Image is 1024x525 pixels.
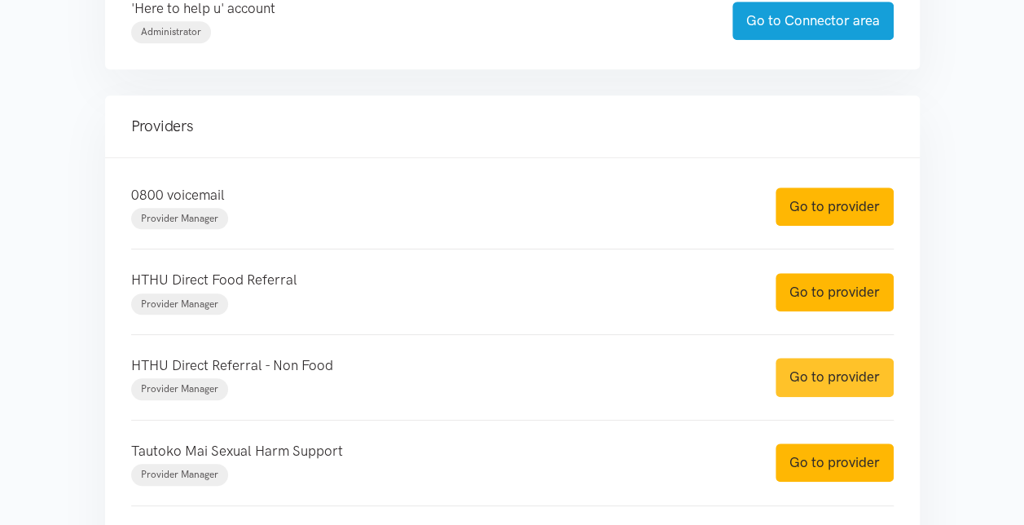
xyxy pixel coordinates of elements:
p: 0800 voicemail [131,184,743,206]
span: Provider Manager [141,383,218,395]
h4: Providers [131,115,894,138]
p: HTHU Direct Referral - Non Food [131,355,743,377]
p: HTHU Direct Food Referral [131,269,743,291]
a: Go to provider [776,187,894,226]
span: Provider Manager [141,213,218,224]
a: Go to provider [776,358,894,396]
span: Provider Manager [141,298,218,310]
span: Provider Manager [141,469,218,480]
a: Go to provider [776,273,894,311]
span: Administrator [141,26,201,37]
p: Tautoko Mai Sexual Harm Support [131,440,743,462]
a: Go to Connector area [732,2,894,40]
a: Go to provider [776,443,894,482]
